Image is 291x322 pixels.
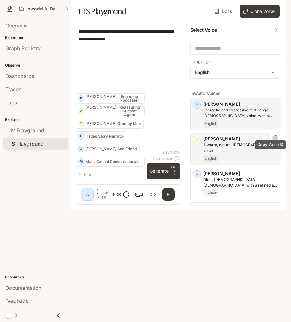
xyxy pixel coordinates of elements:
[203,107,278,119] p: Energetic and expressive mid-range male voice, with a mildly nasal quality
[117,122,141,126] p: Grumpy Man
[96,188,102,195] p: [PERSON_NAME]
[147,163,180,179] button: GenerateCTRL +⏎
[96,195,112,200] p: IELTS Speaking Part 1 lasts 4–5 minutes. You will answer simple questions about familiar topics l...
[86,160,95,164] p: Mark
[86,122,116,126] p: [PERSON_NAME]
[76,119,144,129] button: T[PERSON_NAME]Grumpy Man
[203,177,278,188] p: Older British male with a refined and articulate voice
[98,134,124,138] p: Story Narrator
[78,93,84,104] div: D
[191,66,281,78] div: English
[78,119,84,129] div: T
[76,169,96,179] button: Hide
[82,189,92,200] div: A
[255,140,286,149] div: Copy Voice ID
[203,101,278,107] p: [PERSON_NAME]
[203,142,278,153] p: A warm, natural female voice
[272,135,278,140] button: Copy Voice ID
[86,105,116,109] p: [PERSON_NAME]
[16,3,71,15] button: All workspaces
[203,170,278,177] p: [PERSON_NAME]
[112,191,121,198] span: 0:00
[117,95,142,102] p: Engaging Podcaster
[132,188,144,201] button: Download audio
[76,131,127,141] button: HHadesStory Narrator
[96,160,142,164] p: Casual Conversationalist
[86,95,116,98] p: [PERSON_NAME]
[153,156,174,162] p: $ 0.002480
[26,6,62,12] p: Inworld AI Demos
[102,190,111,194] button: Copy Voice ID
[78,144,84,154] div: O
[190,59,211,64] p: Language
[240,5,280,18] button: Clone Voice
[86,134,97,138] p: Hades
[117,105,142,117] p: Reassuring Support Agent
[147,188,159,201] button: Inspect
[76,106,145,116] button: A[PERSON_NAME]Reassuring Support Agent
[86,147,116,151] p: [PERSON_NAME]
[203,189,218,197] span: English
[78,131,84,141] div: H
[117,147,137,151] p: Sad Friend
[78,157,84,167] div: M
[76,93,145,104] button: D[PERSON_NAME]Engaging Podcaster
[76,144,140,154] button: O[PERSON_NAME]Sad Friend
[203,155,218,162] span: English
[77,5,126,18] h1: TTS Playground
[171,165,177,177] p: ⏎
[190,91,281,96] p: Inworld Voices
[76,157,145,167] button: MMarkCasual Conversationalist
[171,165,177,173] p: CTRL +
[78,106,84,116] div: A
[203,120,218,128] span: English
[213,5,235,18] a: Docs
[203,136,278,142] p: [PERSON_NAME]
